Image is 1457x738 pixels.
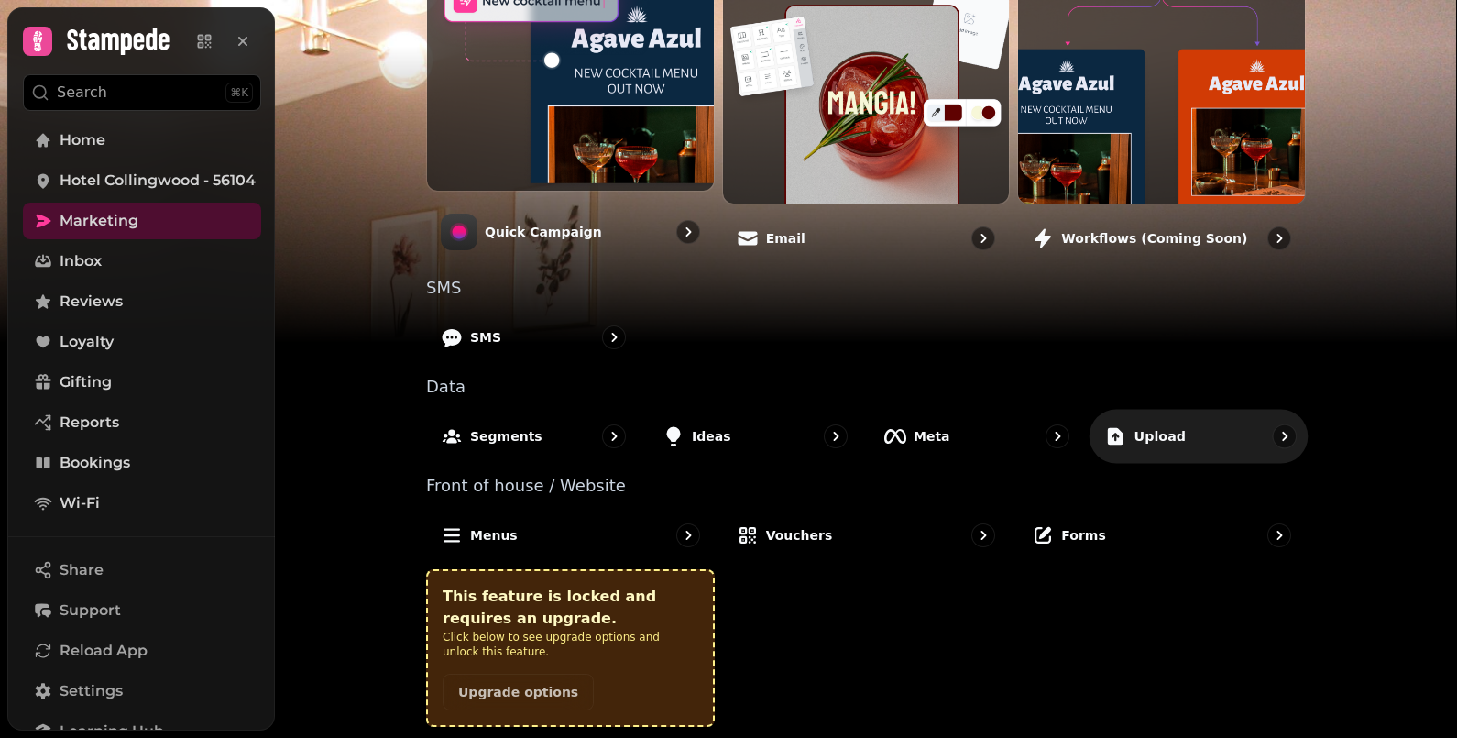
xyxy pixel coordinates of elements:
a: Segments [426,410,641,463]
p: Quick Campaign [485,223,602,241]
p: Workflows (coming soon) [1061,229,1247,248]
a: Upload [1090,409,1309,463]
button: Share [23,552,261,589]
p: SMS [426,280,1306,296]
button: Search⌘K [23,74,261,111]
p: Meta [914,427,950,446]
svg: go to [1276,426,1294,445]
a: Hotel Collingwood - 56104 [23,162,261,199]
button: Support [23,592,261,629]
a: Vouchers [722,509,1011,562]
svg: go to [1270,526,1288,545]
a: Ideas [648,410,862,463]
button: Reload App [23,633,261,669]
a: Inbox [23,243,261,280]
p: Segments [470,427,542,446]
a: Meta [870,410,1084,463]
a: Reviews [23,283,261,320]
span: Wi-Fi [60,492,100,514]
span: Settings [60,680,123,702]
a: Menus [426,509,715,562]
a: Wi-Fi [23,485,261,522]
svg: go to [679,223,697,241]
span: Home [60,129,105,151]
a: Loyalty [23,324,261,360]
a: Settings [23,673,261,710]
svg: go to [974,229,992,248]
p: Data [426,379,1306,395]
p: SMS [470,328,501,347]
svg: go to [605,427,623,446]
span: Upgrade options [458,686,578,699]
p: Menus [470,526,518,545]
span: Share [60,559,104,581]
a: SMS [426,311,641,364]
p: Forms [1061,526,1105,545]
svg: go to [679,526,697,545]
svg: go to [974,526,992,545]
span: Gifting [60,371,112,393]
span: Reports [60,412,119,434]
p: Email [766,229,805,248]
span: Inbox [60,250,102,272]
svg: go to [605,328,623,347]
svg: go to [1048,427,1067,446]
a: Gifting [23,364,261,401]
a: Bookings [23,445,261,481]
p: Upload [1134,426,1186,445]
span: Hotel Collingwood - 56104 [60,170,256,192]
span: Reviews [60,291,123,313]
p: Ideas [692,427,731,446]
p: Search [57,82,107,104]
span: Marketing [60,210,138,232]
span: Bookings [60,452,130,474]
a: Home [23,122,261,159]
p: Vouchers [766,526,833,545]
span: Support [60,600,121,622]
a: Forms [1017,509,1306,562]
svg: go to [1270,229,1288,248]
a: Reports [23,404,261,441]
p: Click below to see upgrade options and unlock this feature. [443,630,698,659]
svg: go to [827,427,845,446]
a: Marketing [23,203,261,239]
span: Loyalty [60,331,114,353]
button: Upgrade options [443,674,594,710]
p: This feature is locked and requires an upgrade. [443,586,698,630]
p: Front of house / Website [426,478,1306,494]
span: Reload App [60,640,148,662]
div: ⌘K [225,83,253,103]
